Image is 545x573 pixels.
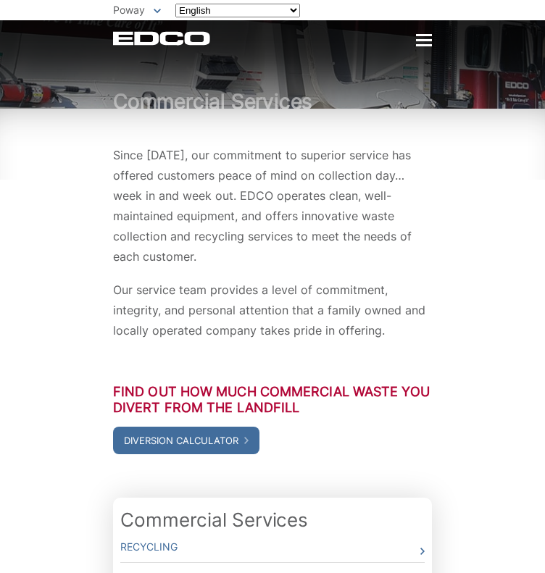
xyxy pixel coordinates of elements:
[113,4,145,16] span: Poway
[113,427,259,454] a: Diversion Calculator
[175,4,300,17] select: Select a language
[113,280,432,340] p: Our service team provides a level of commitment, integrity, and personal attention that a family ...
[113,384,432,416] h3: Find out how much commercial waste you divert from the landfill
[113,91,432,112] h1: Commercial Services
[113,31,210,46] a: EDCD logo. Return to the homepage.
[120,532,425,562] a: Recycling
[113,145,432,267] p: Since [DATE], our commitment to superior service has offered customers peace of mind on collectio...
[120,509,308,532] a: Commercial Services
